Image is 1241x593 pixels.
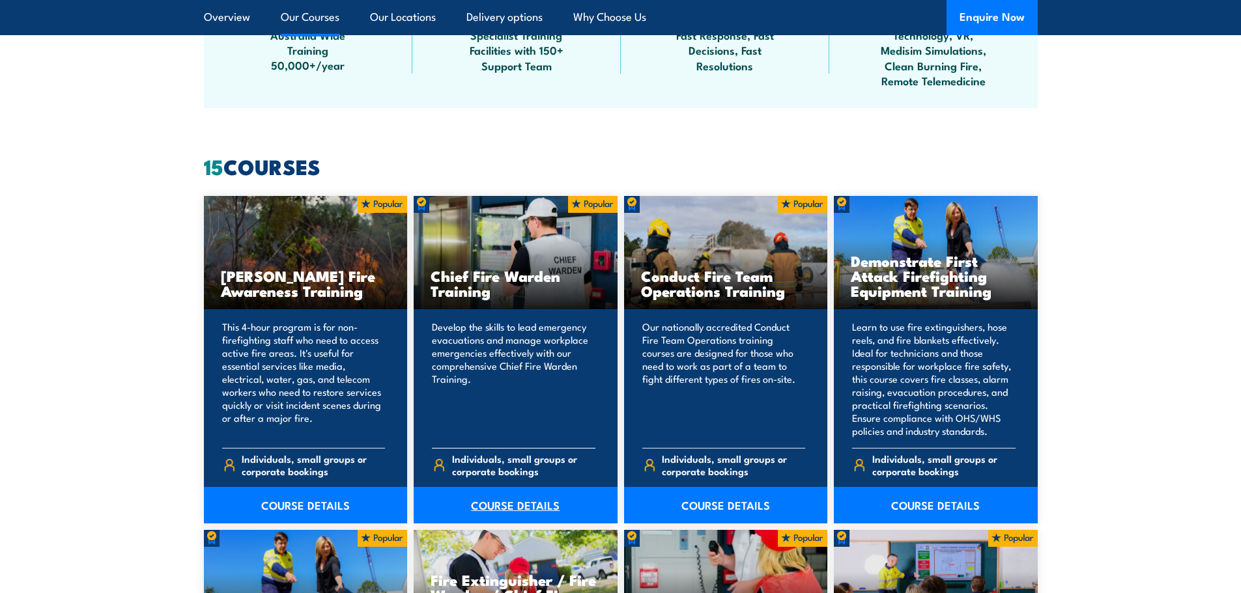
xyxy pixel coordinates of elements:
span: Technology, VR, Medisim Simulations, Clean Burning Fire, Remote Telemedicine [875,27,992,89]
a: COURSE DETAILS [834,487,1038,523]
a: COURSE DETAILS [414,487,618,523]
span: Individuals, small groups or corporate bookings [242,452,385,477]
p: Develop the skills to lead emergency evacuations and manage workplace emergencies effectively wit... [432,320,595,437]
a: COURSE DETAILS [204,487,408,523]
span: Individuals, small groups or corporate bookings [452,452,595,477]
h3: [PERSON_NAME] Fire Awareness Training [221,268,391,298]
span: Australia Wide Training 50,000+/year [250,27,367,73]
h3: Demonstrate First Attack Firefighting Equipment Training [851,253,1021,298]
p: This 4-hour program is for non-firefighting staff who need to access active fire areas. It's usef... [222,320,386,437]
span: Fast Response, Fast Decisions, Fast Resolutions [666,27,784,73]
span: Specialist Training Facilities with 150+ Support Team [458,27,575,73]
p: Our nationally accredited Conduct Fire Team Operations training courses are designed for those wh... [642,320,806,437]
h3: Chief Fire Warden Training [431,268,601,298]
p: Learn to use fire extinguishers, hose reels, and fire blankets effectively. Ideal for technicians... [852,320,1016,437]
a: COURSE DETAILS [624,487,828,523]
span: Individuals, small groups or corporate bookings [662,452,805,477]
span: Individuals, small groups or corporate bookings [872,452,1016,477]
h3: Conduct Fire Team Operations Training [641,268,811,298]
strong: 15 [204,150,223,182]
h2: COURSES [204,157,1038,175]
